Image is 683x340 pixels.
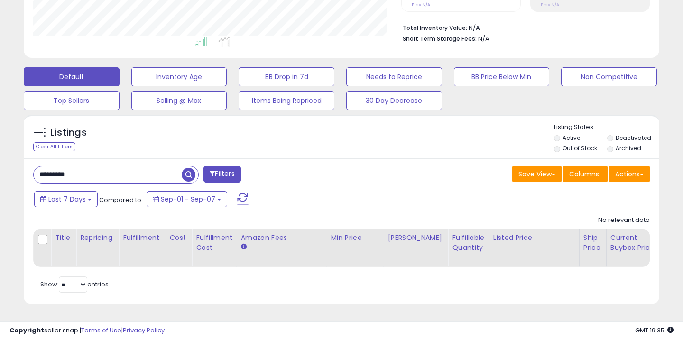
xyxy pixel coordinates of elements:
[131,67,227,86] button: Inventory Age
[561,67,657,86] button: Non Competitive
[81,326,121,335] a: Terms of Use
[403,35,477,43] b: Short Term Storage Fees:
[454,67,550,86] button: BB Price Below Min
[9,326,44,335] strong: Copyright
[331,233,379,243] div: Min Price
[196,233,232,253] div: Fulfillment Cost
[388,233,444,243] div: [PERSON_NAME]
[99,195,143,204] span: Compared to:
[569,169,599,179] span: Columns
[123,326,165,335] a: Privacy Policy
[147,191,227,207] button: Sep-01 - Sep-07
[616,134,651,142] label: Deactivated
[123,233,161,243] div: Fulfillment
[34,191,98,207] button: Last 7 Days
[239,91,334,110] button: Items Being Repriced
[346,91,442,110] button: 30 Day Decrease
[412,2,430,8] small: Prev: N/A
[161,194,215,204] span: Sep-01 - Sep-07
[239,67,334,86] button: BB Drop in 7d
[131,91,227,110] button: Selling @ Max
[598,216,650,225] div: No relevant data
[33,142,75,151] div: Clear All Filters
[24,91,120,110] button: Top Sellers
[512,166,562,182] button: Save View
[170,233,188,243] div: Cost
[635,326,674,335] span: 2025-09-15 19:35 GMT
[563,144,597,152] label: Out of Stock
[478,34,489,43] span: N/A
[563,134,580,142] label: Active
[48,194,86,204] span: Last 7 Days
[583,233,602,253] div: Ship Price
[563,166,608,182] button: Columns
[9,326,165,335] div: seller snap | |
[80,233,115,243] div: Repricing
[55,233,72,243] div: Title
[452,233,485,253] div: Fulfillable Quantity
[240,233,323,243] div: Amazon Fees
[40,280,109,289] span: Show: entries
[616,144,641,152] label: Archived
[240,243,246,251] small: Amazon Fees.
[50,126,87,139] h5: Listings
[24,67,120,86] button: Default
[203,166,240,183] button: Filters
[554,123,660,132] p: Listing States:
[609,166,650,182] button: Actions
[541,2,559,8] small: Prev: N/A
[403,21,643,33] li: N/A
[610,233,659,253] div: Current Buybox Price
[403,24,467,32] b: Total Inventory Value:
[493,233,575,243] div: Listed Price
[346,67,442,86] button: Needs to Reprice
